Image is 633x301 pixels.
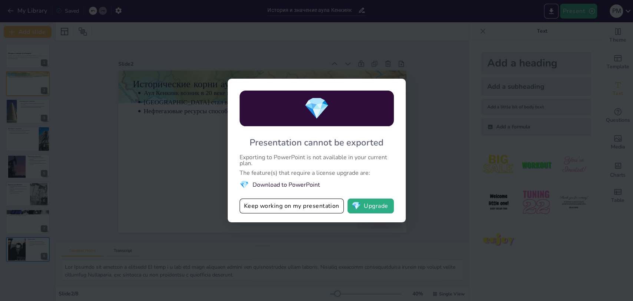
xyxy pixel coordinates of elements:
[250,137,383,148] div: Presentation cannot be exported
[240,180,394,190] li: Download to PowerPoint
[240,199,344,213] button: Keep working on my presentation
[240,154,394,166] div: Exporting to PowerPoint is not available in your current plan.
[240,180,249,190] span: diamond
[347,199,394,213] button: diamondUpgrade
[304,94,330,123] span: diamond
[240,170,394,176] div: The feature(s) that require a license upgrade are:
[352,202,361,210] span: diamond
